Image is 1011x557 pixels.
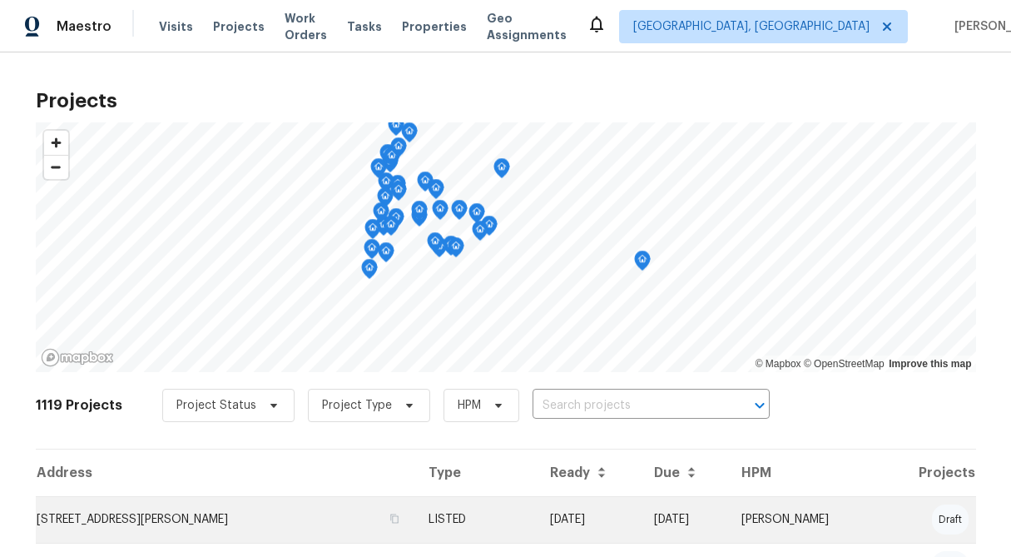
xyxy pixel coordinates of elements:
div: Map marker [468,203,485,229]
button: Zoom in [44,131,68,155]
div: Map marker [451,200,468,226]
th: Due [641,450,728,496]
span: Project Type [322,397,392,414]
a: Mapbox [756,358,801,370]
div: Map marker [378,172,394,198]
span: Zoom out [44,156,68,179]
td: [DATE] [537,496,642,543]
th: Type [415,450,537,496]
h2: Projects [36,92,976,109]
span: HPM [458,397,481,414]
div: Map marker [411,201,428,226]
span: Geo Assignments [487,10,567,43]
span: Tasks [347,21,382,32]
div: Map marker [379,144,396,170]
div: Map marker [377,187,394,213]
div: Map marker [370,158,387,184]
td: [STREET_ADDRESS][PERSON_NAME] [36,496,415,543]
span: Project Status [176,397,256,414]
div: Map marker [481,216,498,241]
div: Map marker [432,200,449,226]
div: Map marker [361,259,378,285]
button: Zoom out [44,155,68,179]
div: Map marker [389,175,406,201]
div: Map marker [493,158,510,184]
div: draft [932,505,969,535]
a: Improve this map [889,358,971,370]
canvas: Map [36,122,976,372]
span: [GEOGRAPHIC_DATA], [GEOGRAPHIC_DATA] [633,18,870,35]
td: LISTED [415,496,537,543]
span: Visits [159,18,193,35]
div: Map marker [390,181,407,206]
div: Map marker [417,172,434,197]
div: Map marker [378,242,394,268]
a: OpenStreetMap [804,358,885,370]
div: Map marker [384,147,400,172]
input: Search projects [533,393,723,419]
div: Map marker [383,216,399,241]
button: Open [748,394,771,417]
div: Map marker [428,179,444,205]
div: Map marker [373,202,389,228]
div: Map marker [388,208,404,234]
div: Map marker [472,221,488,246]
td: [PERSON_NAME] [728,496,869,543]
span: Projects [213,18,265,35]
td: [DATE] [641,496,728,543]
div: Map marker [427,232,444,258]
div: Map marker [634,251,651,276]
th: HPM [728,450,869,496]
th: Projects [869,450,975,496]
div: Map marker [388,116,404,142]
button: Copy Address [387,511,402,526]
span: Properties [402,18,467,35]
th: Ready [537,450,642,496]
a: Mapbox homepage [41,348,114,367]
h2: 1119 Projects [36,397,122,414]
span: Work Orders [285,10,327,43]
div: Map marker [364,219,381,245]
th: Address [36,450,415,496]
span: Maestro [57,18,112,35]
div: Map marker [448,237,464,263]
div: Map marker [401,122,418,148]
div: Map marker [390,137,407,163]
div: Map marker [443,236,459,261]
div: Map marker [364,239,380,265]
